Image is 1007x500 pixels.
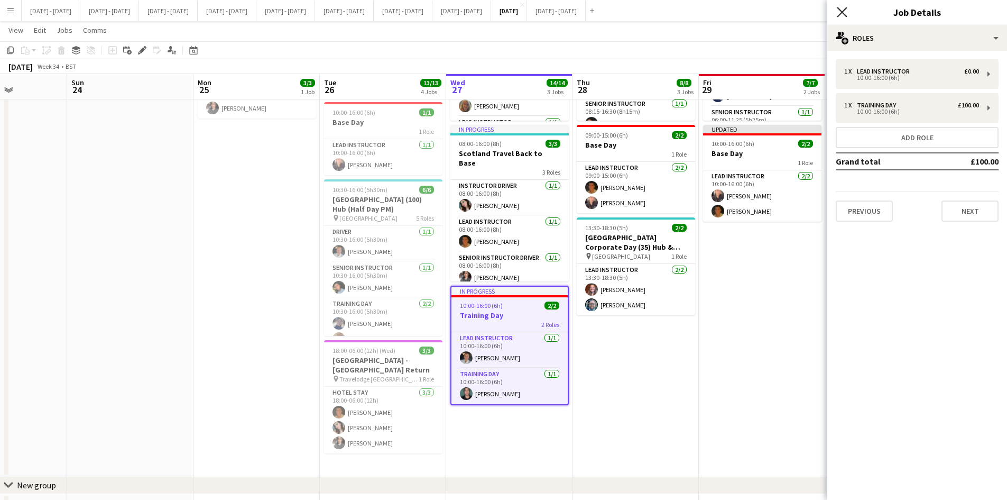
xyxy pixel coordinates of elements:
[450,78,465,87] span: Wed
[703,125,821,222] app-job-card: Updated10:00-16:00 (6h)2/2Base Day1 RoleLead Instructor2/210:00-16:00 (6h)[PERSON_NAME][PERSON_NAME]
[803,79,818,87] span: 7/7
[450,216,569,252] app-card-role: Lead Instructor1/108:00-16:00 (8h)[PERSON_NAME]
[80,1,139,21] button: [DATE] - [DATE]
[450,125,569,281] div: In progress08:00-16:00 (8h)3/3Scotland Travel Back to Base3 RolesInstructor Driver1/108:00-16:00 ...
[836,201,893,222] button: Previous
[34,25,46,35] span: Edit
[577,125,695,213] app-job-card: 09:00-15:00 (6h)2/2Base Day1 RoleLead Instructor2/209:00-15:00 (6h)[PERSON_NAME][PERSON_NAME]
[57,25,72,35] span: Jobs
[585,131,628,139] span: 09:00-15:00 (6h)
[421,88,441,96] div: 4 Jobs
[459,140,502,148] span: 08:00-16:00 (8h)
[703,170,821,222] app-card-role: Lead Instructor2/210:00-16:00 (6h)[PERSON_NAME][PERSON_NAME]
[544,302,559,310] span: 2/2
[324,226,442,262] app-card-role: Driver1/110:30-16:00 (5h30m)[PERSON_NAME]
[324,78,336,87] span: Tue
[324,139,442,175] app-card-role: Lead Instructor1/110:00-16:00 (6h)[PERSON_NAME]
[324,102,442,175] div: 10:00-16:00 (6h)1/1Base Day1 RoleLead Instructor1/110:00-16:00 (6h)[PERSON_NAME]
[577,140,695,150] h3: Base Day
[139,1,198,21] button: [DATE] - [DATE]
[332,186,387,194] span: 10:30-16:00 (5h30m)
[798,159,813,167] span: 1 Role
[592,252,650,260] span: [GEOGRAPHIC_DATA]
[198,1,256,21] button: [DATE] - [DATE]
[936,153,999,170] td: £100.00
[4,23,27,37] a: View
[577,264,695,315] app-card-role: Lead Instructor2/213:30-18:30 (5h)[PERSON_NAME][PERSON_NAME]
[451,368,568,404] app-card-role: Training Day1/110:00-16:00 (6h)[PERSON_NAME]
[324,387,442,453] app-card-role: Hotel Stay3/318:00-06:00 (12h)[PERSON_NAME][PERSON_NAME][PERSON_NAME]
[547,88,567,96] div: 3 Jobs
[577,217,695,315] div: 13:30-18:30 (5h)2/2[GEOGRAPHIC_DATA] Corporate Day (35) Hub & Archery [GEOGRAPHIC_DATA]1 RoleLead...
[964,68,979,75] div: £0.00
[324,117,442,127] h3: Base Day
[324,195,442,214] h3: [GEOGRAPHIC_DATA] (100) Hub (Half Day PM)
[70,84,84,96] span: 24
[198,78,211,87] span: Mon
[450,149,569,168] h3: Scotland Travel Back to Base
[450,180,569,216] app-card-role: Instructor Driver1/108:00-16:00 (8h)[PERSON_NAME]
[419,347,434,354] span: 3/3
[671,252,687,260] span: 1 Role
[857,102,900,109] div: Training Day
[798,140,813,148] span: 2/2
[8,61,33,72] div: [DATE]
[703,125,821,133] div: Updated
[324,262,442,298] app-card-role: Senior Instructor1/110:30-16:00 (5h30m)[PERSON_NAME]
[450,286,569,405] app-job-card: In progress10:00-16:00 (6h)2/2Training Day2 RolesLead Instructor1/110:00-16:00 (6h)[PERSON_NAME]T...
[836,127,999,148] button: Add role
[17,480,56,490] div: New group
[677,79,691,87] span: 8/8
[22,1,80,21] button: [DATE] - [DATE]
[844,68,857,75] div: 1 x
[419,108,434,116] span: 1/1
[339,375,419,383] span: Travelodge [GEOGRAPHIC_DATA]
[836,153,936,170] td: Grand total
[451,311,568,320] h3: Training Day
[432,1,491,21] button: [DATE] - [DATE]
[332,347,395,354] span: 18:00-06:00 (12h) (Wed)
[301,88,315,96] div: 1 Job
[577,78,590,87] span: Thu
[339,214,398,222] span: [GEOGRAPHIC_DATA]
[419,186,434,194] span: 6/6
[844,109,979,114] div: 10:00-16:00 (6h)
[79,23,111,37] a: Comms
[671,150,687,158] span: 1 Role
[527,1,586,21] button: [DATE] - [DATE]
[8,25,23,35] span: View
[324,298,442,349] app-card-role: Training Day2/210:30-16:00 (5h30m)[PERSON_NAME][PERSON_NAME]
[66,62,76,70] div: BST
[256,1,315,21] button: [DATE] - [DATE]
[541,321,559,329] span: 2 Roles
[324,179,442,336] app-job-card: 10:30-16:00 (5h30m)6/6[GEOGRAPHIC_DATA] (100) Hub (Half Day PM) [GEOGRAPHIC_DATA]5 RolesDriver1/1...
[420,79,441,87] span: 13/13
[712,140,754,148] span: 10:00-16:00 (6h)
[701,84,712,96] span: 29
[198,83,316,119] app-card-role: Senior Instructor Driver1/108:00-16:00 (8h)[PERSON_NAME]
[460,302,503,310] span: 10:00-16:00 (6h)
[419,128,434,135] span: 1 Role
[703,106,821,142] app-card-role: Senior Instructor1/106:00-11:25 (5h25m)
[196,84,211,96] span: 25
[844,75,979,80] div: 10:00-16:00 (6h)
[585,224,628,232] span: 13:30-18:30 (5h)
[324,340,442,453] app-job-card: 18:00-06:00 (12h) (Wed)3/3[GEOGRAPHIC_DATA] - [GEOGRAPHIC_DATA] Return Travelodge [GEOGRAPHIC_DAT...
[577,162,695,213] app-card-role: Lead Instructor2/209:00-15:00 (6h)[PERSON_NAME][PERSON_NAME]
[672,131,687,139] span: 2/2
[803,88,820,96] div: 2 Jobs
[71,78,84,87] span: Sun
[300,79,315,87] span: 3/3
[322,84,336,96] span: 26
[419,375,434,383] span: 1 Role
[52,23,77,37] a: Jobs
[672,224,687,232] span: 2/2
[958,102,979,109] div: £100.00
[857,68,914,75] div: Lead Instructor
[577,233,695,252] h3: [GEOGRAPHIC_DATA] Corporate Day (35) Hub & Archery
[677,88,694,96] div: 3 Jobs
